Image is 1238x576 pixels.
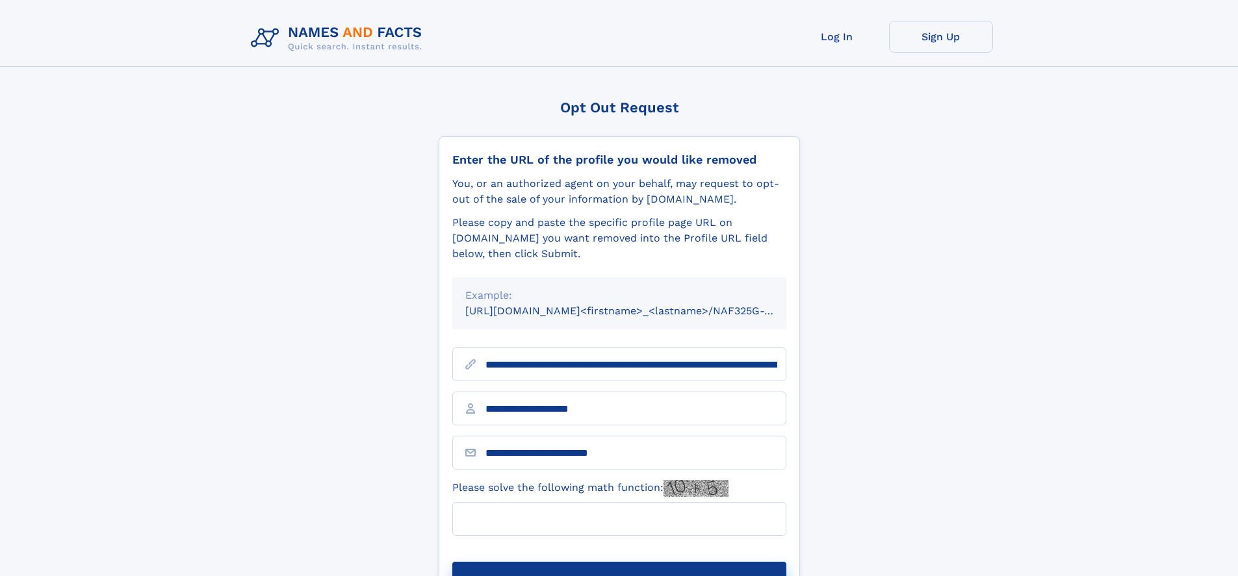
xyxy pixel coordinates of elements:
label: Please solve the following math function: [452,480,729,497]
div: Example: [465,288,773,303]
a: Sign Up [889,21,993,53]
div: Opt Out Request [439,99,800,116]
a: Log In [785,21,889,53]
div: Please copy and paste the specific profile page URL on [DOMAIN_NAME] you want removed into the Pr... [452,215,786,262]
small: [URL][DOMAIN_NAME]<firstname>_<lastname>/NAF325G-xxxxxxxx [465,305,811,317]
div: You, or an authorized agent on your behalf, may request to opt-out of the sale of your informatio... [452,176,786,207]
div: Enter the URL of the profile you would like removed [452,153,786,167]
img: Logo Names and Facts [246,21,433,56]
